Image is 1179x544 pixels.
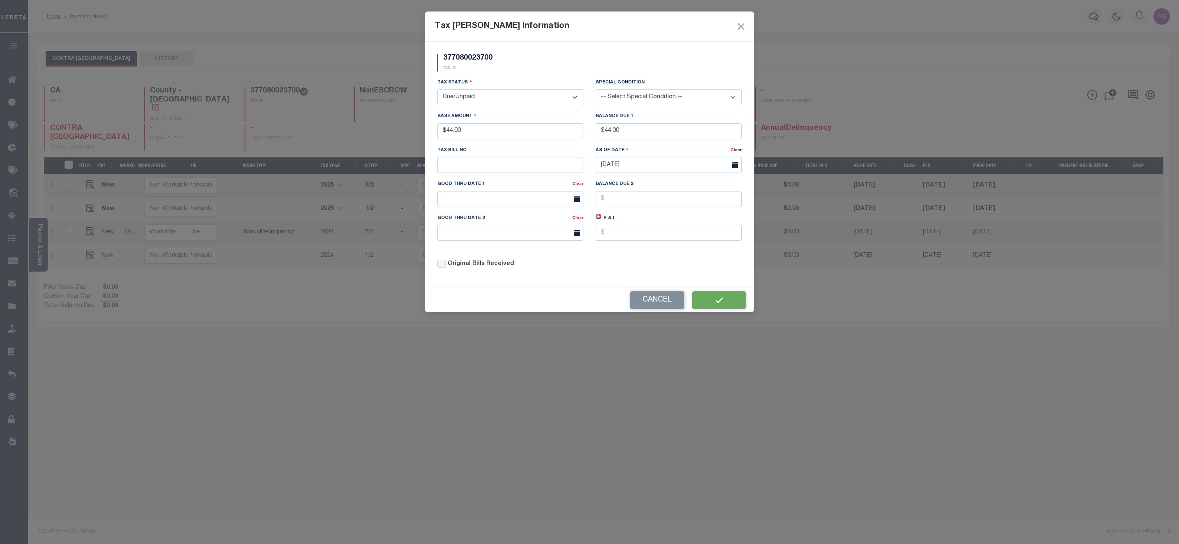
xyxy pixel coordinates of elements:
[443,65,492,71] p: TAX ID
[443,54,492,63] h5: 377080023700
[596,191,742,207] input: $
[596,181,633,188] label: Balance Due 2
[448,260,514,269] label: Original Bills Received
[437,147,467,154] label: Tax Bill No
[437,215,486,222] label: Good Thru Date 2
[603,215,614,222] label: P & I
[572,182,583,186] a: Clear
[437,78,472,86] label: Tax Status
[596,146,629,154] label: As Of Date
[596,225,742,241] input: $
[596,113,633,120] label: Balance Due 1
[630,291,684,309] button: Cancel
[437,112,476,120] label: Base Amount
[731,148,742,152] a: Clear
[572,216,583,220] a: Clear
[437,123,583,139] input: $
[596,79,645,86] label: Special Condition
[437,181,486,188] label: Good Thru Date 1
[596,123,742,139] input: $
